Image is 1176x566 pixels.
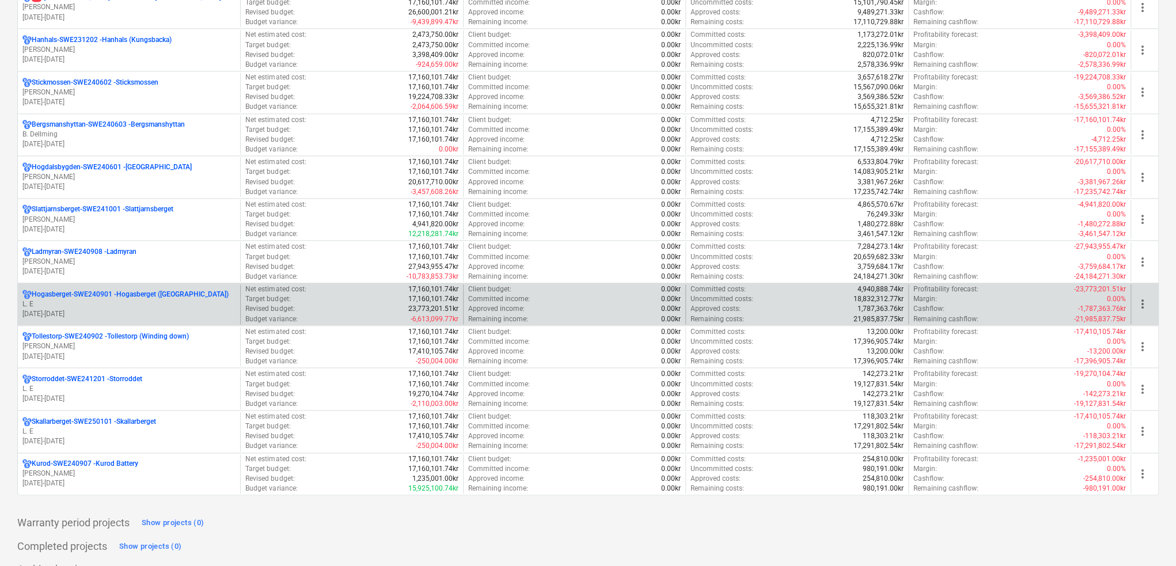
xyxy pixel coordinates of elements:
[1074,157,1126,167] p: -20,617,710.00kr
[408,262,458,272] p: 27,943,955.47kr
[858,242,904,252] p: 7,284,273.14kr
[691,229,744,239] p: Remaining costs :
[867,210,904,219] p: 76,249.33kr
[22,394,236,404] p: [DATE] - [DATE]
[32,35,172,45] p: Hanhals-SWE231202 - Hanhals (Kungsbacka)
[22,309,236,319] p: [DATE] - [DATE]
[913,262,944,272] p: Cashflow :
[245,252,290,262] p: Target budget :
[691,177,741,187] p: Approved costs :
[22,35,236,64] div: Hanhals-SWE231202 -Hanhals (Kungsbacka)[PERSON_NAME][DATE]-[DATE]
[1136,43,1150,57] span: more_vert
[22,2,236,12] p: [PERSON_NAME]
[408,92,458,102] p: 19,224,708.33kr
[691,7,741,17] p: Approved costs :
[22,215,236,225] p: [PERSON_NAME]
[661,272,681,282] p: 0.00kr
[408,284,458,294] p: 17,160,101.74kr
[858,92,904,102] p: 3,569,386.52kr
[245,7,294,17] p: Revised budget :
[408,135,458,145] p: 17,160,101.74kr
[22,162,236,192] div: Hogdalsbygden-SWE240601 -[GEOGRAPHIC_DATA][PERSON_NAME][DATE]-[DATE]
[661,7,681,17] p: 0.00kr
[913,210,937,219] p: Margin :
[858,7,904,17] p: 9,489,271.33kr
[245,92,294,102] p: Revised budget :
[245,242,306,252] p: Net estimated cost :
[1107,167,1126,177] p: 0.00%
[22,257,236,267] p: [PERSON_NAME]
[661,82,681,92] p: 0.00kr
[661,145,681,154] p: 0.00kr
[691,200,746,210] p: Committed costs :
[245,115,306,125] p: Net estimated cost :
[1136,340,1150,354] span: more_vert
[22,172,236,182] p: [PERSON_NAME]
[691,219,741,229] p: Approved costs :
[913,167,937,177] p: Margin :
[858,229,904,239] p: 3,461,547.12kr
[22,120,32,130] div: Project has multi currencies enabled
[468,284,511,294] p: Client budget :
[22,332,32,341] div: Project has multi currencies enabled
[1074,284,1126,294] p: -23,773,201.51kr
[416,60,458,70] p: -924,659.00kr
[468,229,528,239] p: Remaining income :
[22,332,236,361] div: Tollestorp-SWE240902 -Tollestorp (Winding down)[PERSON_NAME][DATE]-[DATE]
[245,135,294,145] p: Revised budget :
[858,262,904,272] p: 3,759,684.17kr
[1074,145,1126,154] p: -17,155,389.49kr
[661,242,681,252] p: 0.00kr
[468,92,525,102] p: Approved income :
[1074,115,1126,125] p: -17,160,101.74kr
[661,125,681,135] p: 0.00kr
[661,187,681,197] p: 0.00kr
[913,177,944,187] p: Cashflow :
[691,284,746,294] p: Committed costs :
[32,290,229,299] p: Hogasberget-SWE240901 - Hogasberget ([GEOGRAPHIC_DATA])
[468,125,530,135] p: Committed income :
[22,469,236,478] p: [PERSON_NAME]
[245,177,294,187] p: Revised budget :
[1136,85,1150,99] span: more_vert
[468,145,528,154] p: Remaining income :
[913,219,944,229] p: Cashflow :
[468,135,525,145] p: Approved income :
[1136,297,1150,311] span: more_vert
[245,200,306,210] p: Net estimated cost :
[858,284,904,294] p: 4,940,888.74kr
[22,13,236,22] p: [DATE] - [DATE]
[245,73,306,82] p: Net estimated cost :
[691,242,746,252] p: Committed costs :
[245,40,290,50] p: Target budget :
[691,40,753,50] p: Uncommitted costs :
[661,252,681,262] p: 0.00kr
[408,7,458,17] p: 26,600,001.21kr
[691,82,753,92] p: Uncommitted costs :
[411,187,458,197] p: -3,457,608.26kr
[1078,229,1126,239] p: -3,461,547.12kr
[468,115,511,125] p: Client budget :
[408,200,458,210] p: 17,160,101.74kr
[22,427,236,436] p: L. E
[468,262,525,272] p: Approved income :
[913,7,944,17] p: Cashflow :
[691,73,746,82] p: Committed costs :
[858,60,904,70] p: 2,578,336.99kr
[913,272,978,282] p: Remaining cashflow :
[853,145,904,154] p: 17,155,389.49kr
[245,125,290,135] p: Target budget :
[468,242,511,252] p: Client budget :
[32,417,156,427] p: Skallarberget-SWE250101 - Skallarberget
[22,247,236,276] div: Ladmyran-SWE240908 -Ladmyran[PERSON_NAME][DATE]-[DATE]
[858,200,904,210] p: 4,865,570.67kr
[691,262,741,272] p: Approved costs :
[245,210,290,219] p: Target budget :
[22,162,32,172] div: Project has multi currencies enabled
[22,374,236,404] div: Storroddet-SWE241201 -StorroddetL. E[DATE]-[DATE]
[408,210,458,219] p: 17,160,101.74kr
[691,135,741,145] p: Approved costs :
[1078,200,1126,210] p: -4,941,820.00kr
[22,204,32,214] div: Project has multi currencies enabled
[691,272,744,282] p: Remaining costs :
